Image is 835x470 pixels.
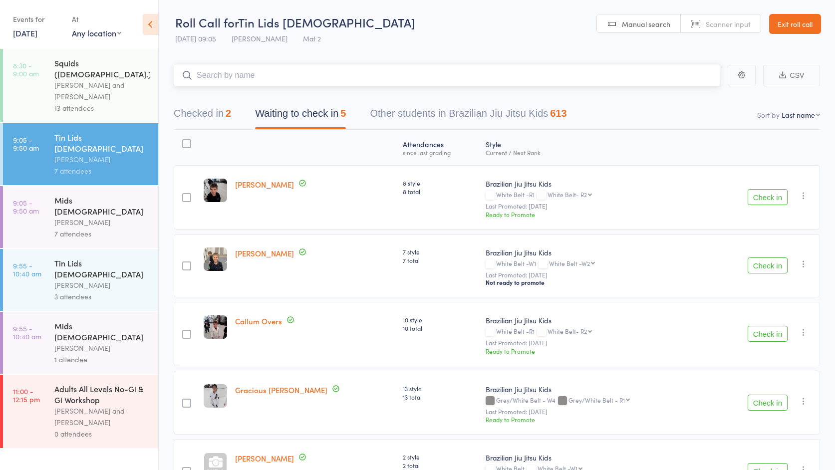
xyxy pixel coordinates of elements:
[204,315,227,339] img: image1718498176.png
[486,453,703,463] div: Brazilian Jiu Jitsu Kids
[13,27,37,38] a: [DATE]
[175,14,238,30] span: Roll Call for
[54,132,150,154] div: Tin Lids [DEMOGRAPHIC_DATA]
[54,279,150,291] div: [PERSON_NAME]
[486,271,703,278] small: Last Promoted: [DATE]
[255,103,346,129] button: Waiting to check in5
[54,57,150,79] div: Squids ([DEMOGRAPHIC_DATA].)
[72,27,121,38] div: Any location
[403,324,478,332] span: 10 total
[706,19,751,29] span: Scanner input
[486,315,703,325] div: Brazilian Jiu Jitsu Kids
[403,247,478,256] span: 7 style
[486,347,703,355] div: Ready to Promote
[403,187,478,196] span: 8 total
[403,393,478,401] span: 13 total
[54,405,150,428] div: [PERSON_NAME] and [PERSON_NAME]
[549,260,590,266] div: White Belt -W2
[486,210,703,219] div: Ready to Promote
[486,408,703,415] small: Last Promoted: [DATE]
[486,191,703,200] div: White Belt -R1
[54,165,150,177] div: 7 attendees
[235,316,282,326] a: Callum Overs
[235,453,294,464] a: [PERSON_NAME]
[403,315,478,324] span: 10 style
[303,33,321,43] span: Mat 2
[54,257,150,279] div: Tin Lids [DEMOGRAPHIC_DATA]
[13,11,62,27] div: Events for
[370,103,566,129] button: Other students in Brazilian Jiu Jitsu Kids613
[232,33,287,43] span: [PERSON_NAME]
[486,339,703,346] small: Last Promoted: [DATE]
[748,326,788,342] button: Check in
[403,453,478,461] span: 2 style
[72,11,121,27] div: At
[399,134,482,161] div: Atten­dances
[174,64,720,87] input: Search by name
[13,387,40,403] time: 11:00 - 12:15 pm
[54,79,150,102] div: [PERSON_NAME] and [PERSON_NAME]
[622,19,670,29] span: Manual search
[54,320,150,342] div: Mids [DEMOGRAPHIC_DATA]
[757,110,780,120] label: Sort by
[403,461,478,470] span: 2 total
[548,328,587,334] div: White Belt- R2
[482,134,707,161] div: Style
[486,384,703,394] div: Brazilian Jiu Jitsu Kids
[13,324,41,340] time: 9:55 - 10:40 am
[486,203,703,210] small: Last Promoted: [DATE]
[204,179,227,202] img: image1718498193.png
[486,278,703,286] div: Not ready to promote
[54,102,150,114] div: 13 attendees
[13,136,39,152] time: 9:05 - 9:50 am
[486,415,703,424] div: Ready to Promote
[550,108,566,119] div: 613
[54,383,150,405] div: Adults All Levels No-Gi & Gi Workshop
[748,395,788,411] button: Check in
[748,189,788,205] button: Check in
[204,384,227,408] img: image1681513409.png
[486,179,703,189] div: Brazilian Jiu Jitsu Kids
[568,397,625,403] div: Grey/White Belt - R1
[13,61,39,77] time: 8:30 - 9:00 am
[238,14,415,30] span: Tin Lids [DEMOGRAPHIC_DATA]
[54,217,150,228] div: [PERSON_NAME]
[548,191,587,198] div: White Belt- R2
[204,247,227,271] img: image1751437352.png
[3,312,158,374] a: 9:55 -10:40 amMids [DEMOGRAPHIC_DATA][PERSON_NAME]1 attendee
[486,149,703,156] div: Current / Next Rank
[486,260,703,268] div: White Belt -W1
[748,257,788,273] button: Check in
[54,154,150,165] div: [PERSON_NAME]
[174,103,231,129] button: Checked in2
[3,375,158,448] a: 11:00 -12:15 pmAdults All Levels No-Gi & Gi Workshop[PERSON_NAME] and [PERSON_NAME]0 attendees
[340,108,346,119] div: 5
[486,328,703,336] div: White Belt -R1
[403,384,478,393] span: 13 style
[235,248,294,258] a: [PERSON_NAME]
[235,179,294,190] a: [PERSON_NAME]
[54,342,150,354] div: [PERSON_NAME]
[486,247,703,257] div: Brazilian Jiu Jitsu Kids
[54,291,150,302] div: 3 attendees
[769,14,821,34] a: Exit roll call
[54,428,150,440] div: 0 attendees
[3,186,158,248] a: 9:05 -9:50 amMids [DEMOGRAPHIC_DATA][PERSON_NAME]7 attendees
[3,49,158,122] a: 8:30 -9:00 amSquids ([DEMOGRAPHIC_DATA].)[PERSON_NAME] and [PERSON_NAME]13 attendees
[13,261,41,277] time: 9:55 - 10:40 am
[403,179,478,187] span: 8 style
[175,33,216,43] span: [DATE] 09:05
[782,110,815,120] div: Last name
[226,108,231,119] div: 2
[3,249,158,311] a: 9:55 -10:40 amTin Lids [DEMOGRAPHIC_DATA][PERSON_NAME]3 attendees
[763,65,820,86] button: CSV
[13,199,39,215] time: 9:05 - 9:50 am
[486,397,703,405] div: Grey/White Belt - W4
[403,149,478,156] div: since last grading
[54,228,150,239] div: 7 attendees
[235,385,327,395] a: Gracious [PERSON_NAME]
[54,354,150,365] div: 1 attendee
[403,256,478,264] span: 7 total
[3,123,158,185] a: 9:05 -9:50 amTin Lids [DEMOGRAPHIC_DATA][PERSON_NAME]7 attendees
[54,195,150,217] div: Mids [DEMOGRAPHIC_DATA]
